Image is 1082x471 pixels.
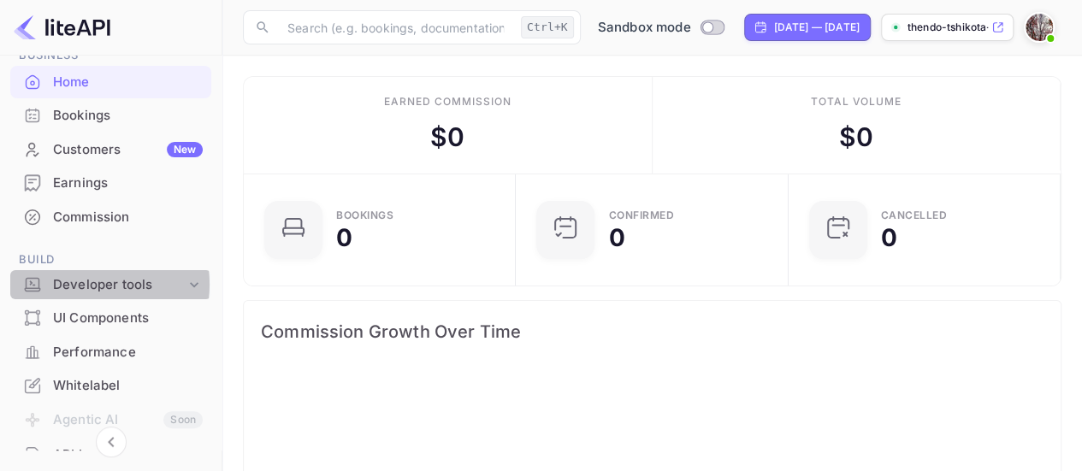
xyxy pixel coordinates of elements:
[336,210,393,221] div: Bookings
[53,73,203,92] div: Home
[53,275,186,295] div: Developer tools
[10,99,211,132] div: Bookings
[53,445,203,465] div: API Logs
[10,302,211,335] div: UI Components
[53,376,203,396] div: Whitelabel
[53,140,203,160] div: Customers
[598,18,691,38] span: Sandbox mode
[14,14,110,41] img: LiteAPI logo
[839,118,873,156] div: $ 0
[591,18,730,38] div: Switch to Production mode
[881,226,897,250] div: 0
[881,210,948,221] div: CANCELLED
[53,208,203,227] div: Commission
[336,226,352,250] div: 0
[53,309,203,328] div: UI Components
[53,174,203,193] div: Earnings
[10,302,211,333] a: UI Components
[10,99,211,131] a: Bookings
[10,167,211,200] div: Earnings
[96,427,127,457] button: Collapse navigation
[384,94,511,109] div: Earned commission
[53,343,203,362] div: Performance
[10,369,211,401] a: Whitelabel
[744,14,871,41] div: Click to change the date range period
[608,226,624,250] div: 0
[430,118,464,156] div: $ 0
[10,167,211,198] a: Earnings
[10,336,211,369] div: Performance
[10,336,211,368] a: Performance
[10,439,211,470] a: API Logs
[10,270,211,300] div: Developer tools
[521,16,574,38] div: Ctrl+K
[10,66,211,97] a: Home
[261,318,1044,345] span: Commission Growth Over Time
[10,250,211,269] span: Build
[810,94,902,109] div: Total volume
[53,106,203,126] div: Bookings
[10,133,211,165] a: CustomersNew
[908,20,988,35] p: thendo-tshikota-7wqbf....
[10,201,211,233] a: Commission
[10,66,211,99] div: Home
[608,210,674,221] div: Confirmed
[10,201,211,234] div: Commission
[10,369,211,403] div: Whitelabel
[774,20,860,35] div: [DATE] — [DATE]
[1026,14,1053,41] img: Thendo Tshikota
[10,46,211,65] span: Business
[167,142,203,157] div: New
[10,133,211,167] div: CustomersNew
[277,10,514,44] input: Search (e.g. bookings, documentation)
